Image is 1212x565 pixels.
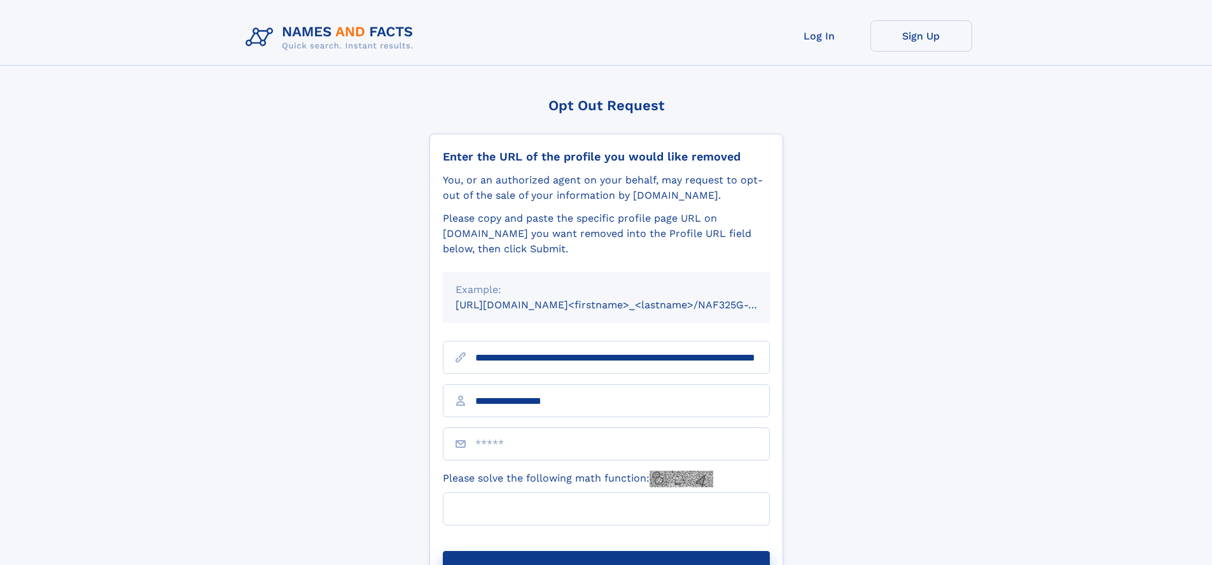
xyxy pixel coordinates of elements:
[456,282,757,297] div: Example:
[443,211,770,257] div: Please copy and paste the specific profile page URL on [DOMAIN_NAME] you want removed into the Pr...
[870,20,972,52] a: Sign Up
[443,471,713,487] label: Please solve the following math function:
[456,299,794,311] small: [URL][DOMAIN_NAME]<firstname>_<lastname>/NAF325G-xxxxxxxx
[240,20,424,55] img: Logo Names and Facts
[429,97,783,113] div: Opt Out Request
[443,150,770,164] div: Enter the URL of the profile you would like removed
[443,173,770,203] div: You, or an authorized agent on your behalf, may request to opt-out of the sale of your informatio...
[769,20,870,52] a: Log In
